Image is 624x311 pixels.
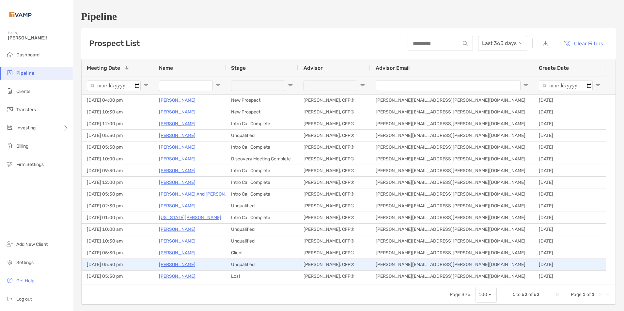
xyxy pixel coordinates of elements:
[298,235,370,247] div: [PERSON_NAME], CFP®
[6,295,14,303] img: logout icon
[478,292,487,297] div: 100
[226,224,298,235] div: Unqualified
[534,247,606,259] div: [DATE]
[298,200,370,212] div: [PERSON_NAME], CFP®
[298,282,370,294] div: [PERSON_NAME], CFP®
[159,96,195,104] a: [PERSON_NAME]
[159,143,195,151] p: [PERSON_NAME]
[539,65,569,71] span: Create Date
[6,258,14,266] img: settings icon
[298,165,370,176] div: [PERSON_NAME], CFP®
[87,81,141,91] input: Meeting Date Filter Input
[159,214,221,222] p: [US_STATE][PERSON_NAME]
[16,278,34,284] span: Get Help
[215,83,221,88] button: Open Filter Menu
[6,160,14,168] img: firm-settings icon
[586,292,591,297] span: of
[159,249,195,257] a: [PERSON_NAME]
[6,105,14,113] img: transfers icon
[298,188,370,200] div: [PERSON_NAME], CFP®
[298,212,370,223] div: [PERSON_NAME], CFP®
[82,188,154,200] div: [DATE] 05:30 pm
[16,143,28,149] span: Billing
[298,224,370,235] div: [PERSON_NAME], CFP®
[159,155,195,163] a: [PERSON_NAME]
[534,271,606,282] div: [DATE]
[16,125,36,131] span: Investing
[159,65,173,71] span: Name
[159,108,195,116] a: [PERSON_NAME]
[6,240,14,248] img: add_new_client icon
[370,153,534,165] div: [PERSON_NAME][EMAIL_ADDRESS][PERSON_NAME][DOMAIN_NAME]
[89,39,140,48] h3: Prospect List
[539,81,593,91] input: Create Date Filter Input
[226,188,298,200] div: Intro Call Complete
[82,235,154,247] div: [DATE] 10:30 am
[523,83,528,88] button: Open Filter Menu
[82,106,154,118] div: [DATE] 10:30 am
[370,271,534,282] div: [PERSON_NAME][EMAIL_ADDRESS][PERSON_NAME][DOMAIN_NAME]
[370,259,534,270] div: [PERSON_NAME][EMAIL_ADDRESS][PERSON_NAME][DOMAIN_NAME]
[159,237,195,245] a: [PERSON_NAME]
[81,10,616,22] h1: Pipeline
[159,190,242,198] p: [PERSON_NAME] And [PERSON_NAME]
[226,247,298,259] div: Client
[450,292,472,297] div: Page Size:
[376,81,521,91] input: Advisor Email Filter Input
[534,292,539,297] span: 62
[512,292,515,297] span: 1
[226,200,298,212] div: Unqualified
[298,177,370,188] div: [PERSON_NAME], CFP®
[159,284,195,292] a: [PERSON_NAME]
[159,131,195,140] a: [PERSON_NAME]
[534,106,606,118] div: [DATE]
[82,212,154,223] div: [DATE] 01:00 pm
[159,260,195,269] a: [PERSON_NAME]
[226,282,298,294] div: Unqualified
[16,162,44,167] span: Firm Settings
[298,106,370,118] div: [PERSON_NAME], CFP®
[534,212,606,223] div: [DATE]
[226,95,298,106] div: New Prospect
[583,292,585,297] span: 1
[376,65,410,71] span: Advisor Email
[231,65,246,71] span: Stage
[534,177,606,188] div: [DATE]
[159,120,195,128] a: [PERSON_NAME]
[534,153,606,165] div: [DATE]
[534,95,606,106] div: [DATE]
[370,165,534,176] div: [PERSON_NAME][EMAIL_ADDRESS][PERSON_NAME][DOMAIN_NAME]
[298,259,370,270] div: [PERSON_NAME], CFP®
[159,167,195,175] a: [PERSON_NAME]
[82,224,154,235] div: [DATE] 10:00 am
[82,141,154,153] div: [DATE] 05:30 pm
[516,292,521,297] span: to
[82,165,154,176] div: [DATE] 09:30 am
[370,177,534,188] div: [PERSON_NAME][EMAIL_ADDRESS][PERSON_NAME][DOMAIN_NAME]
[6,124,14,131] img: investing icon
[288,83,293,88] button: Open Filter Menu
[6,142,14,150] img: billing icon
[82,271,154,282] div: [DATE] 05:30 pm
[159,202,195,210] a: [PERSON_NAME]
[534,141,606,153] div: [DATE]
[555,292,560,297] div: First Page
[159,178,195,186] a: [PERSON_NAME]
[226,165,298,176] div: Intro Call Complete
[226,259,298,270] div: Unqualified
[226,141,298,153] div: Intro Call Complete
[370,235,534,247] div: [PERSON_NAME][EMAIL_ADDRESS][PERSON_NAME][DOMAIN_NAME]
[226,118,298,129] div: Intro Call Complete
[159,272,195,280] a: [PERSON_NAME]
[82,259,154,270] div: [DATE] 05:30 pm
[226,271,298,282] div: Lost
[534,200,606,212] div: [DATE]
